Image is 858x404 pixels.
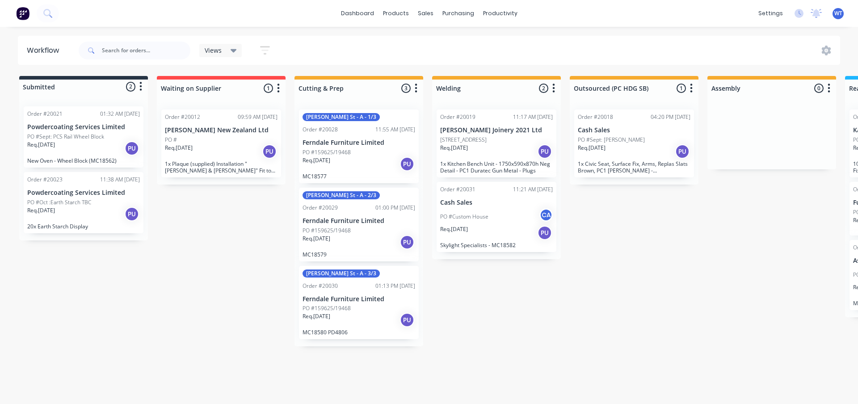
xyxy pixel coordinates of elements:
[299,266,419,340] div: [PERSON_NAME] St - A - 3/3Order #2003001:13 PM [DATE]Ferndale Furniture LimitedPO #159625/19468Re...
[675,144,690,159] div: PU
[400,157,414,171] div: PU
[437,109,556,177] div: Order #2001911:17 AM [DATE][PERSON_NAME] Joinery 2021 Ltd[STREET_ADDRESS]Req.[DATE]PU1x Kitchen B...
[165,160,278,174] p: 1x Plaque (supplied) Installation "[PERSON_NAME] & [PERSON_NAME]" Fit to [PERSON_NAME] Bay Blue (...
[165,136,177,144] p: PO #
[513,185,553,194] div: 11:21 AM [DATE]
[24,106,143,168] div: Order #2002101:32 AM [DATE]Powdercoating Services LimitedPO #Sept: PCS Rail Wheel BlockReq.[DATE]...
[400,235,414,249] div: PU
[303,282,338,290] div: Order #20030
[754,7,787,20] div: settings
[336,7,379,20] a: dashboard
[165,144,193,152] p: Req. [DATE]
[379,7,413,20] div: products
[299,109,419,183] div: [PERSON_NAME] St - A - 1/3Order #2002811:55 AM [DATE]Ferndale Furniture LimitedPO #159625/19468Re...
[375,282,415,290] div: 01:13 PM [DATE]
[437,182,556,252] div: Order #2003111:21 AM [DATE]Cash SalesPO #Custom HouseCAReq.[DATE]PUSkylight Specialists - MC18582
[303,156,330,164] p: Req. [DATE]
[578,126,690,134] p: Cash Sales
[375,126,415,134] div: 11:55 AM [DATE]
[27,133,104,141] p: PO #Sept: PCS Rail Wheel Block
[27,223,140,230] p: 20x Earth Starch Display
[303,148,351,156] p: PO #159625/19468
[834,9,842,17] span: WT
[440,126,553,134] p: [PERSON_NAME] Joinery 2021 Ltd
[578,136,645,144] p: PO #Sept: [PERSON_NAME]
[125,141,139,156] div: PU
[538,144,552,159] div: PU
[440,213,488,221] p: PO #Custom House
[238,113,278,121] div: 09:59 AM [DATE]
[303,251,415,258] p: MC18579
[303,126,338,134] div: Order #20028
[303,217,415,225] p: Ferndale Furniture Limited
[303,173,415,180] p: MC18577
[27,189,140,197] p: Powdercoating Services Limited
[440,185,475,194] div: Order #20031
[27,157,140,164] p: New Oven - Wheel Block (MC18562)
[27,45,63,56] div: Workflow
[440,136,487,144] p: [STREET_ADDRESS]
[27,206,55,215] p: Req. [DATE]
[303,113,380,121] div: [PERSON_NAME] St - A - 1/3
[16,7,29,20] img: Factory
[303,329,415,336] p: MC18580 PD4806
[303,304,351,312] p: PO #159625/19468
[375,204,415,212] div: 01:00 PM [DATE]
[440,199,553,206] p: Cash Sales
[440,113,475,121] div: Order #20019
[27,110,63,118] div: Order #20021
[161,109,281,177] div: Order #2001209:59 AM [DATE][PERSON_NAME] New Zealand LtdPO #Req.[DATE]PU1x Plaque (supplied) Inst...
[578,144,606,152] p: Req. [DATE]
[262,144,277,159] div: PU
[479,7,522,20] div: productivity
[24,172,143,233] div: Order #2002311:38 AM [DATE]Powdercoating Services LimitedPO #Oct :Earth Starch TBCReq.[DATE]PU20x...
[440,160,553,174] p: 1x Kitchen Bench Unit - 1750x590x870h Neg Detail - PC1 Duratec Gun Metal - Plugs
[125,207,139,221] div: PU
[440,242,553,248] p: Skylight Specialists - MC18582
[513,113,553,121] div: 11:17 AM [DATE]
[303,204,338,212] div: Order #20029
[27,123,140,131] p: Powdercoating Services Limited
[440,225,468,233] p: Req. [DATE]
[440,144,468,152] p: Req. [DATE]
[578,113,613,121] div: Order #20018
[538,226,552,240] div: PU
[205,46,222,55] span: Views
[165,126,278,134] p: [PERSON_NAME] New Zealand Ltd
[438,7,479,20] div: purchasing
[27,141,55,149] p: Req. [DATE]
[578,160,690,174] p: 1x Civic Seat, Surface Fix, Arms, Replas Slats Brown, PC1 [PERSON_NAME] - [PERSON_NAME] to collec...
[303,312,330,320] p: Req. [DATE]
[303,191,380,199] div: [PERSON_NAME] St - A - 2/3
[539,208,553,222] div: CA
[413,7,438,20] div: sales
[303,269,380,278] div: [PERSON_NAME] St - A - 3/3
[27,176,63,184] div: Order #20023
[165,113,200,121] div: Order #20012
[574,109,694,177] div: Order #2001804:20 PM [DATE]Cash SalesPO #Sept: [PERSON_NAME]Req.[DATE]PU1x Civic Seat, Surface Fi...
[100,110,140,118] div: 01:32 AM [DATE]
[303,139,415,147] p: Ferndale Furniture Limited
[299,188,419,261] div: [PERSON_NAME] St - A - 2/3Order #2002901:00 PM [DATE]Ferndale Furniture LimitedPO #159625/19468Re...
[27,198,91,206] p: PO #Oct :Earth Starch TBC
[100,176,140,184] div: 11:38 AM [DATE]
[651,113,690,121] div: 04:20 PM [DATE]
[303,235,330,243] p: Req. [DATE]
[303,295,415,303] p: Ferndale Furniture Limited
[400,313,414,327] div: PU
[303,227,351,235] p: PO #159625/19468
[102,42,190,59] input: Search for orders...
